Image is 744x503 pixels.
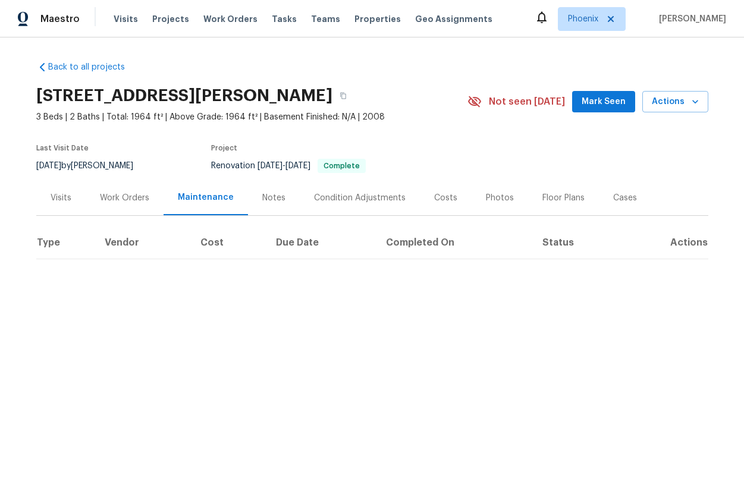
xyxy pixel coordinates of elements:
span: [DATE] [36,162,61,170]
button: Actions [642,91,708,113]
span: 3 Beds | 2 Baths | Total: 1964 ft² | Above Grade: 1964 ft² | Basement Finished: N/A | 2008 [36,111,467,123]
span: [DATE] [258,162,282,170]
span: Teams [311,13,340,25]
th: Cost [191,226,266,259]
th: Completed On [376,226,532,259]
span: Complete [319,162,365,169]
div: Cases [613,192,637,204]
span: Renovation [211,162,366,170]
th: Vendor [95,226,191,259]
button: Copy Address [332,85,354,106]
th: Status [533,226,623,259]
span: Visits [114,13,138,25]
a: Back to all projects [36,61,150,73]
span: Phoenix [568,13,598,25]
span: Geo Assignments [415,13,492,25]
span: Tasks [272,15,297,23]
div: Visits [51,192,71,204]
div: Notes [262,192,285,204]
span: Project [211,144,237,152]
span: Properties [354,13,401,25]
div: Maintenance [178,191,234,203]
th: Due Date [266,226,377,259]
span: Last Visit Date [36,144,89,152]
th: Actions [623,226,708,259]
span: Projects [152,13,189,25]
span: - [258,162,310,170]
div: by [PERSON_NAME] [36,159,147,173]
span: Actions [652,95,699,109]
div: Floor Plans [542,192,585,204]
span: [DATE] [285,162,310,170]
span: Mark Seen [582,95,626,109]
h2: [STREET_ADDRESS][PERSON_NAME] [36,90,332,102]
div: Costs [434,192,457,204]
div: Photos [486,192,514,204]
span: Work Orders [203,13,258,25]
div: Work Orders [100,192,149,204]
span: [PERSON_NAME] [654,13,726,25]
button: Mark Seen [572,91,635,113]
th: Type [36,226,96,259]
span: Not seen [DATE] [489,96,565,108]
span: Maestro [40,13,80,25]
div: Condition Adjustments [314,192,406,204]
